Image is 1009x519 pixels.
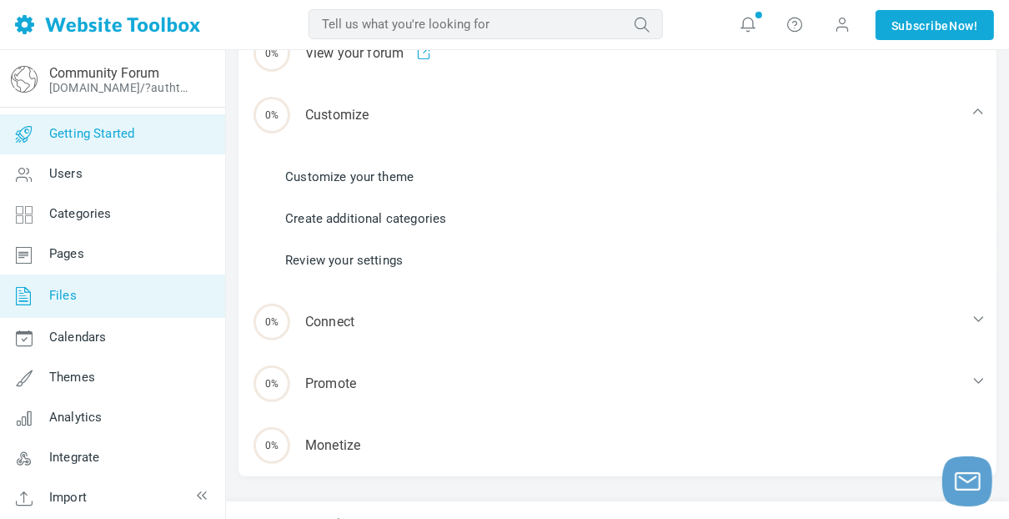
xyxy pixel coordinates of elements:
[238,291,996,353] div: Connect
[49,246,84,261] span: Pages
[876,10,994,40] a: SubscribeNow!
[285,168,414,186] a: Customize your theme
[49,410,102,425] span: Analytics
[254,427,290,464] span: 0%
[49,288,77,303] span: Files
[49,206,112,221] span: Categories
[238,415,996,476] a: 0% Monetize
[238,353,996,415] div: Promote
[238,415,996,476] div: Monetize
[309,9,663,39] input: Tell us what you're looking for
[49,126,134,141] span: Getting Started
[49,490,87,505] span: Import
[238,84,996,146] div: Customize
[49,65,159,81] a: Community Forum
[49,166,83,181] span: Users
[254,35,290,72] span: 0%
[942,456,992,506] button: Launch chat
[949,17,978,35] span: Now!
[285,209,446,228] a: Create additional categories
[254,97,290,134] span: 0%
[238,23,996,84] a: 0% View your forum
[285,251,403,270] a: Review your settings
[254,365,290,402] span: 0%
[11,66,38,93] img: globe-icon.png
[238,23,996,84] div: View your forum
[49,370,95,385] span: Themes
[49,81,194,94] a: [DOMAIN_NAME]/?authtoken=c43dfe33183fd5bb8d3a4601793fa954&rememberMe=1
[254,304,290,340] span: 0%
[49,450,99,465] span: Integrate
[49,330,106,345] span: Calendars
